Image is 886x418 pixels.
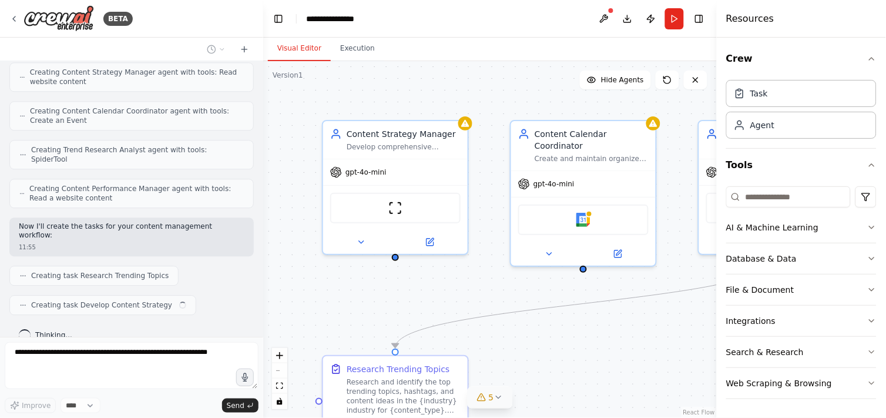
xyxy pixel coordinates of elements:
[601,75,644,85] span: Hide Agents
[347,142,461,152] div: Develop comprehensive content strategies for {content_type} across {platforms}, ensuring alignmen...
[397,235,463,249] button: Open in side panel
[726,243,877,274] button: Database & Data
[272,348,287,363] button: zoom in
[22,401,51,410] span: Improve
[726,306,877,336] button: Integrations
[35,330,72,340] span: Thinking...
[272,379,287,394] button: fit view
[235,42,254,56] button: Start a new chat
[31,271,169,280] span: Creating task Research Trending Topics
[227,401,244,410] span: Send
[24,5,94,32] img: Logo
[489,392,494,403] span: 5
[31,300,172,310] span: Creating task Develop Content Strategy
[468,387,513,409] button: 5
[726,75,877,148] div: Crew
[726,368,877,399] button: Web Scraping & Browsing
[322,120,469,255] div: Content Strategy ManagerDevelop comprehensive content strategies for {content_type} across {platf...
[390,259,777,348] g: Edge from d934543e-7ca3-4214-8e5b-421f97f31b52 to d05b3039-8d0b-4d5b-baa4-9dbd651a2c9d
[273,71,303,80] div: Version 1
[726,337,877,367] button: Search & Research
[347,363,450,375] div: Research Trending Topics
[270,11,287,27] button: Hide left sidebar
[585,247,651,261] button: Open in side panel
[580,71,651,89] button: Hide Agents
[535,154,649,163] div: Create and maintain organized content calendars for {content_type} production, ensuring consisten...
[750,119,774,131] div: Agent
[272,348,287,409] div: React Flow controls
[533,179,575,189] span: gpt-4o-mini
[30,68,244,86] span: Creating Content Strategy Manager agent with tools: Read website content
[388,201,402,215] img: ScrapeWebsiteTool
[5,398,56,413] button: Improve
[202,42,230,56] button: Switch to previous chat
[331,36,384,61] button: Execution
[272,394,287,409] button: toggle interactivity
[345,168,387,177] span: gpt-4o-mini
[347,377,461,415] div: Research and identify the top trending topics, hashtags, and content ideas in the {industry} indu...
[272,363,287,379] button: zoom out
[535,128,649,152] div: Content Calendar Coordinator
[306,13,367,25] nav: breadcrumb
[750,88,768,99] div: Task
[726,275,877,305] button: File & Document
[726,212,877,243] button: AI & Machine Learning
[30,106,244,125] span: Creating Content Calendar Coordinator agent with tools: Create an Event
[236,369,254,386] button: Click to speak your automation idea
[726,182,877,409] div: Tools
[726,149,877,182] button: Tools
[222,399,259,413] button: Send
[19,222,244,240] p: Now I'll create the tasks for your content management workflow:
[726,42,877,75] button: Crew
[31,145,244,164] span: Creating Trend Research Analyst agent with tools: SpiderTool
[576,213,590,227] img: Google Calendar
[19,243,244,252] div: 11:55
[683,409,715,416] a: React Flow attribution
[29,184,244,203] span: Creating Content Performance Manager agent with tools: Read a website content
[268,36,331,61] button: Visual Editor
[726,12,774,26] h4: Resources
[691,11,707,27] button: Hide right sidebar
[347,128,461,140] div: Content Strategy Manager
[103,12,133,26] div: BETA
[510,120,657,267] div: Content Calendar CoordinatorCreate and maintain organized content calendars for {content_type} pr...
